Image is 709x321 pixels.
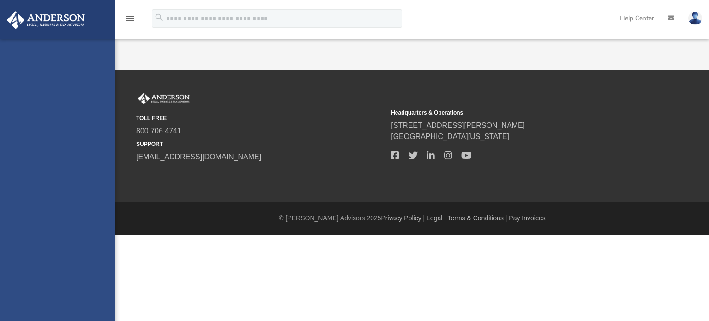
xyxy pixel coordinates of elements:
div: © [PERSON_NAME] Advisors 2025 [115,213,709,223]
img: User Pic [688,12,702,25]
a: Legal | [427,214,446,222]
a: [STREET_ADDRESS][PERSON_NAME] [391,121,525,129]
img: Anderson Advisors Platinum Portal [4,11,88,29]
i: search [154,12,164,23]
i: menu [125,13,136,24]
small: TOLL FREE [136,114,385,122]
img: Anderson Advisors Platinum Portal [136,93,192,105]
a: Pay Invoices [509,214,545,222]
a: [EMAIL_ADDRESS][DOMAIN_NAME] [136,153,261,161]
a: Terms & Conditions | [448,214,507,222]
small: Headquarters & Operations [391,109,639,117]
small: SUPPORT [136,140,385,148]
a: Privacy Policy | [381,214,425,222]
a: menu [125,18,136,24]
a: [GEOGRAPHIC_DATA][US_STATE] [391,133,509,140]
a: 800.706.4741 [136,127,181,135]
